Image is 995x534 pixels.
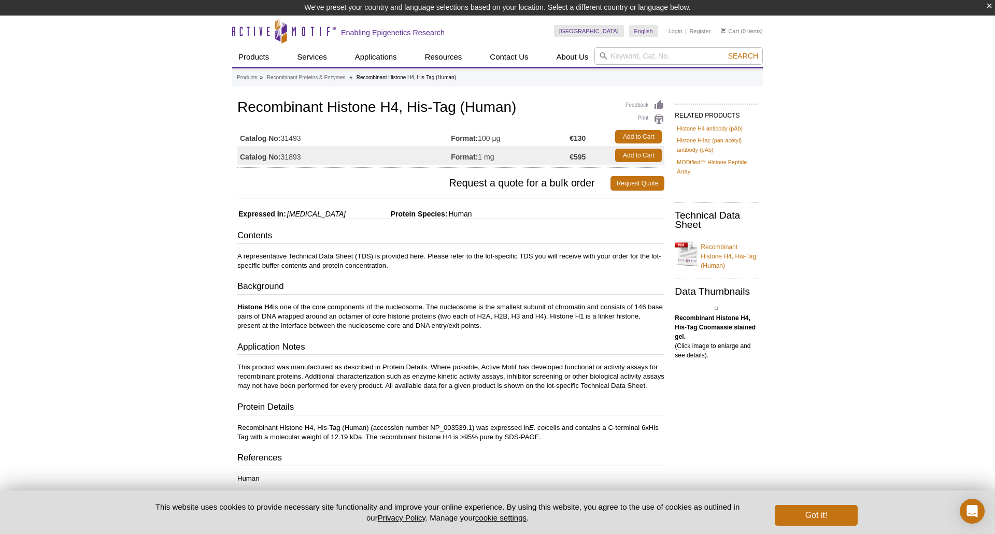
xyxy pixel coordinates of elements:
[675,287,758,296] h2: Data Thumbnails
[689,27,710,35] a: Register
[232,47,275,67] a: Products
[451,152,478,162] strong: Format:
[715,307,718,310] img: Recombinant Histone H4, His-Tag Coomassie gel
[675,314,756,340] b: Recombinant Histone H4, His-Tag Coomassie stained gel.
[237,303,273,311] strong: Histone H4
[570,134,586,143] strong: €130
[484,47,534,67] a: Contact Us
[237,146,451,165] td: 31893
[237,363,664,391] p: This product was manufactured as described in Protein Details. Where possible, Active Motif has d...
[721,27,739,35] a: Cart
[260,75,263,80] li: »
[287,210,346,218] i: [MEDICAL_DATA]
[237,474,664,483] p: Human
[629,25,658,37] a: English
[626,99,664,111] a: Feedback
[237,176,610,191] span: Request a quote for a bulk order
[475,513,527,522] button: cookie settings
[685,25,687,37] li: |
[451,127,570,146] td: 100 µg
[721,28,726,33] img: Your Cart
[615,149,662,162] a: Add to Cart
[237,252,664,270] p: A representative Technical Data Sheet (TDS) is provided here. Please refer to the lot-specific TD...
[675,313,758,360] p: (Click image to enlarge and see details).
[237,341,664,355] h3: Application Notes
[349,75,352,80] li: »
[725,51,761,61] button: Search
[240,134,281,143] strong: Catalog No:
[554,25,624,37] a: [GEOGRAPHIC_DATA]
[675,211,758,229] h2: Technical Data Sheet
[349,47,403,67] a: Applications
[677,124,743,133] a: Histone H4 antibody (pAb)
[451,134,478,143] strong: Format:
[137,501,758,523] p: This website uses cookies to provide necessary site functionality and improve your online experie...
[615,130,662,143] a: Add to Cart
[610,176,665,191] a: Request Quote
[675,236,758,270] a: Recombinant Histone H4, His-Tag (Human)
[267,73,346,82] a: Recombinant Proteins & Enzymes
[721,25,763,37] li: (0 items)
[960,499,985,524] div: Open Intercom Messenger
[357,75,456,80] li: Recombinant Histone H4, His-Tag (Human)
[775,505,858,526] button: Got it!
[529,424,546,431] i: E. col
[237,302,664,330] p: is one of the core components of the nucleosome. The nucleosome is the smallest subunit of chroma...
[237,423,664,442] p: Recombinant Histone H4, His-Tag (Human) (accession number NP_003539.1) was expressed in cells and...
[677,136,756,154] a: Histone H4ac (pan-acetyl) antibody (pAb)
[570,152,586,162] strong: €595
[677,157,756,176] a: MODified™ Histone Peptide Array
[237,401,664,415] h3: Protein Details
[378,513,425,522] a: Privacy Policy
[594,47,763,65] input: Keyword, Cat. No.
[348,210,448,218] span: Protein Species:
[341,28,445,37] h2: Enabling Epigenetics Research
[675,104,758,122] h2: RELATED PRODUCTS
[237,229,664,244] h3: Contents
[669,27,683,35] a: Login
[237,280,664,295] h3: Background
[291,47,333,67] a: Services
[550,47,595,67] a: About Us
[728,52,758,60] span: Search
[237,73,257,82] a: Products
[447,210,472,218] span: Human
[237,99,664,117] h1: Recombinant Histone H4, His-Tag (Human)
[237,127,451,146] td: 31493
[451,146,570,165] td: 1 mg
[626,113,664,125] a: Print
[237,452,664,466] h3: References
[240,152,281,162] strong: Catalog No:
[237,210,286,218] span: Expressed In:
[419,47,468,67] a: Resources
